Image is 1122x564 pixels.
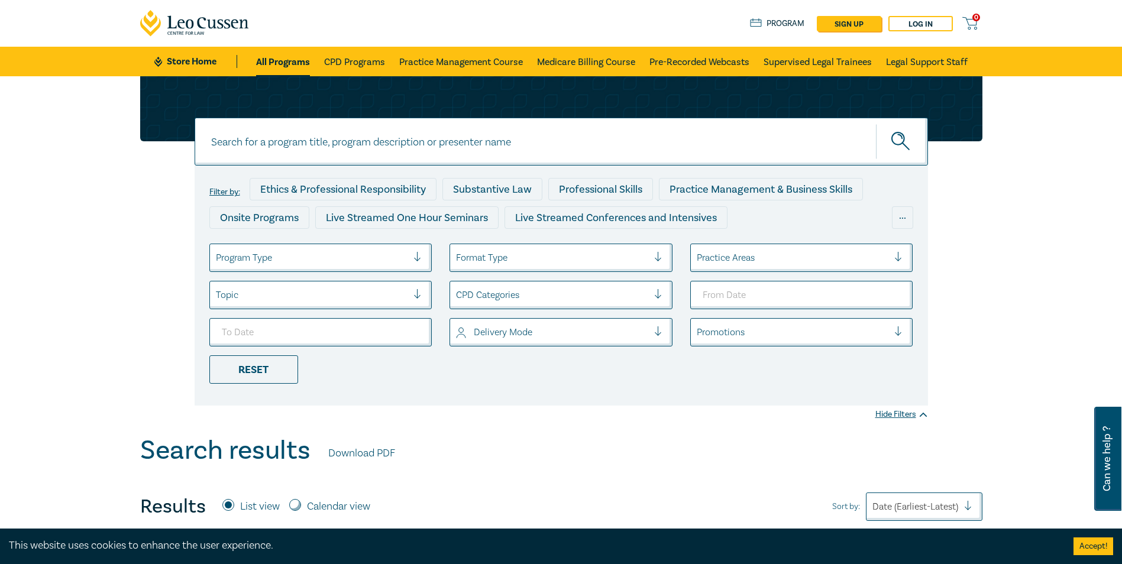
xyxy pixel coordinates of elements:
a: Store Home [154,55,237,68]
div: Reset [209,355,298,384]
a: Medicare Billing Course [537,47,635,76]
a: Pre-Recorded Webcasts [649,47,749,76]
a: sign up [817,16,881,31]
div: Ethics & Professional Responsibility [250,178,436,200]
a: Log in [888,16,953,31]
div: Live Streamed Practical Workshops [209,235,397,257]
div: Substantive Law [442,178,542,200]
h1: Search results [140,435,311,466]
input: select [456,251,458,264]
a: Practice Management Course [399,47,523,76]
div: Onsite Programs [209,206,309,229]
a: Legal Support Staff [886,47,968,76]
button: Accept cookies [1074,537,1113,555]
div: ... [892,206,913,229]
input: To Date [209,318,432,346]
div: National Programs [680,235,789,257]
div: Hide Filters [875,409,928,420]
label: Filter by: [209,187,240,197]
div: Live Streamed Conferences and Intensives [505,206,727,229]
label: Calendar view [307,499,370,514]
label: List view [240,499,280,514]
div: Live Streamed One Hour Seminars [315,206,499,229]
div: 10 CPD Point Packages [545,235,674,257]
div: Practice Management & Business Skills [659,178,863,200]
div: This website uses cookies to enhance the user experience. [9,538,1056,553]
a: CPD Programs [324,47,385,76]
span: Sort by: [832,500,860,513]
input: From Date [690,281,913,309]
a: Program [750,17,805,30]
div: Professional Skills [548,178,653,200]
span: Can we help ? [1101,414,1113,504]
span: 0 [972,14,980,21]
div: Pre-Recorded Webcasts [403,235,539,257]
input: select [216,289,218,302]
input: Sort by [872,500,875,513]
input: select [697,251,699,264]
a: Supervised Legal Trainees [764,47,872,76]
a: All Programs [256,47,310,76]
input: select [216,251,218,264]
h4: Results [140,495,206,518]
a: Download PDF [328,446,395,461]
input: Search for a program title, program description or presenter name [195,118,928,166]
input: select [697,326,699,339]
input: select [456,326,458,339]
input: select [456,289,458,302]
